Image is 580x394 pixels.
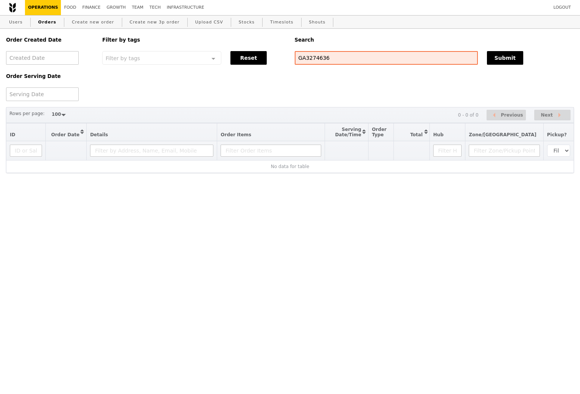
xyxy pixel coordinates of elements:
[221,145,321,157] input: Filter Order Items
[106,55,140,61] span: Filter by tags
[541,111,553,120] span: Next
[469,132,536,137] span: Zone/[GEOGRAPHIC_DATA]
[10,164,570,169] div: No data for table
[433,132,443,137] span: Hub
[295,37,574,43] h5: Search
[230,51,267,65] button: Reset
[90,145,213,157] input: Filter by Address, Name, Email, Mobile
[372,127,387,137] span: Order Type
[306,16,329,29] a: Shouts
[102,37,285,43] h5: Filter by tags
[35,16,59,29] a: Orders
[90,132,108,137] span: Details
[236,16,258,29] a: Stocks
[6,73,93,79] h5: Order Serving Date
[6,87,79,101] input: Serving Date
[295,51,478,65] input: Search any field
[487,51,523,65] button: Submit
[127,16,183,29] a: Create new 3p order
[6,37,93,43] h5: Order Created Date
[10,132,15,137] span: ID
[487,110,526,121] button: Previous
[9,110,45,117] label: Rows per page:
[534,110,571,121] button: Next
[6,51,79,65] input: Created Date
[192,16,226,29] a: Upload CSV
[547,132,567,137] span: Pickup?
[6,16,26,29] a: Users
[458,112,478,118] div: 0 - 0 of 0
[433,145,462,157] input: Filter Hub
[221,132,251,137] span: Order Items
[9,3,16,12] img: Grain logo
[469,145,540,157] input: Filter Zone/Pickup Point
[267,16,296,29] a: Timeslots
[10,145,42,157] input: ID or Salesperson name
[501,111,523,120] span: Previous
[69,16,117,29] a: Create new order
